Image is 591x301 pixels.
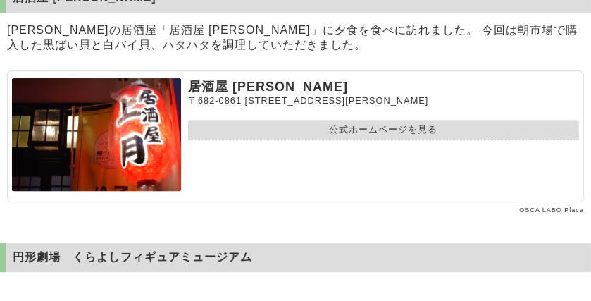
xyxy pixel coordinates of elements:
[188,120,579,140] a: 公式ホームページを見る
[188,78,579,95] p: 居酒屋 [PERSON_NAME]
[245,95,429,106] span: [STREET_ADDRESS][PERSON_NAME]
[12,78,181,191] img: 居酒屋 上月
[188,95,242,106] span: 〒682-0861
[519,207,584,214] a: OSCA LABO Place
